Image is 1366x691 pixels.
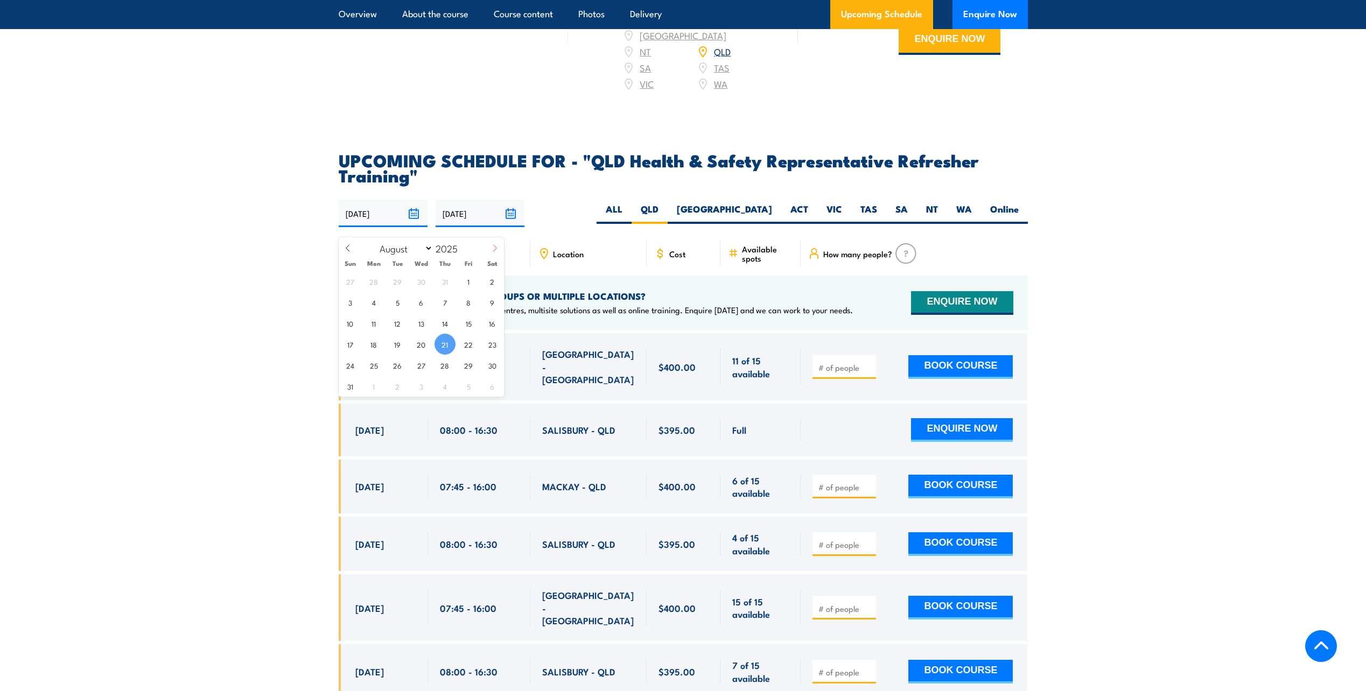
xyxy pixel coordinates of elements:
span: August 24, 2025 [340,355,361,376]
span: August 7, 2025 [435,292,456,313]
span: August 21, 2025 [435,334,456,355]
span: Full [732,424,746,436]
button: ENQUIRE NOW [911,418,1013,442]
span: August 6, 2025 [411,292,432,313]
span: [DATE] [355,480,384,492]
span: August 31, 2025 [340,376,361,397]
span: August 11, 2025 [363,313,384,334]
button: BOOK COURSE [908,596,1013,619]
span: September 3, 2025 [411,376,432,397]
label: QLD [632,203,668,224]
span: August 12, 2025 [387,313,408,334]
span: September 2, 2025 [387,376,408,397]
input: # of people [818,667,872,678]
span: 08:00 - 16:30 [440,665,498,678]
span: August 5, 2025 [387,292,408,313]
span: 4 of 15 available [732,531,789,556]
span: August 3, 2025 [340,292,361,313]
button: ENQUIRE NOW [899,26,1000,55]
span: September 1, 2025 [363,376,384,397]
button: BOOK COURSE [908,532,1013,556]
span: August 10, 2025 [340,313,361,334]
span: August 19, 2025 [387,334,408,355]
span: August 1, 2025 [458,271,479,292]
input: From date [339,200,428,227]
span: July 28, 2025 [363,271,384,292]
label: NT [917,203,947,224]
label: ALL [597,203,632,224]
span: MACKAY - QLD [542,480,606,492]
span: Cost [669,249,685,258]
span: July 27, 2025 [340,271,361,292]
input: # of people [818,482,872,492]
span: SALISBURY - QLD [542,424,615,436]
span: August 17, 2025 [340,334,361,355]
span: August 20, 2025 [411,334,432,355]
span: August 16, 2025 [482,313,503,334]
span: $400.00 [659,480,696,492]
span: SALISBURY - QLD [542,665,615,678]
input: # of people [818,539,872,550]
span: August 28, 2025 [435,355,456,376]
label: VIC [817,203,851,224]
span: [DATE] [355,665,384,678]
span: 11 of 15 available [732,354,789,379]
span: Tue [386,260,409,267]
span: September 6, 2025 [482,376,503,397]
button: ENQUIRE NOW [911,291,1013,315]
button: BOOK COURSE [908,475,1013,498]
select: Month [374,241,433,255]
span: 15 of 15 available [732,595,789,621]
span: [DATE] [355,538,384,550]
span: 07:45 - 16:00 [440,480,496,492]
label: ACT [781,203,817,224]
span: Sun [339,260,362,267]
span: August 9, 2025 [482,292,503,313]
p: We offer onsite training, training at our centres, multisite solutions as well as online training... [355,305,853,315]
span: $395.00 [659,665,695,678]
span: $395.00 [659,424,695,436]
input: # of people [818,362,872,373]
span: Mon [362,260,386,267]
input: To date [436,200,524,227]
h4: NEED TRAINING FOR LARGER GROUPS OR MULTIPLE LOCATIONS? [355,290,853,302]
span: $400.00 [659,361,696,373]
label: [GEOGRAPHIC_DATA] [668,203,781,224]
span: August 30, 2025 [482,355,503,376]
span: August 4, 2025 [363,292,384,313]
button: BOOK COURSE [908,660,1013,683]
input: # of people [818,603,872,614]
span: August 25, 2025 [363,355,384,376]
span: July 31, 2025 [435,271,456,292]
span: August 14, 2025 [435,313,456,334]
span: Thu [433,260,457,267]
span: August 15, 2025 [458,313,479,334]
span: Available spots [742,244,793,263]
span: $400.00 [659,602,696,614]
span: 7 of 15 available [732,659,789,684]
span: September 5, 2025 [458,376,479,397]
span: August 8, 2025 [458,292,479,313]
button: BOOK COURSE [908,355,1013,379]
span: 6 of 15 available [732,474,789,499]
span: [GEOGRAPHIC_DATA] - [GEOGRAPHIC_DATA] [542,348,635,385]
a: QLD [714,45,731,58]
span: August 13, 2025 [411,313,432,334]
span: [DATE] [355,602,384,614]
span: Location [553,249,584,258]
span: Sat [480,260,504,267]
label: Online [981,203,1028,224]
span: $395.00 [659,538,695,550]
span: July 29, 2025 [387,271,408,292]
span: [DATE] [355,424,384,436]
span: 07:45 - 16:00 [440,602,496,614]
h2: UPCOMING SCHEDULE FOR - "QLD Health & Safety Representative Refresher Training" [339,152,1028,182]
input: Year [433,242,468,255]
span: 08:00 - 16:30 [440,424,498,436]
span: August 26, 2025 [387,355,408,376]
span: SALISBURY - QLD [542,538,615,550]
span: August 22, 2025 [458,334,479,355]
span: August 27, 2025 [411,355,432,376]
span: July 30, 2025 [411,271,432,292]
span: August 23, 2025 [482,334,503,355]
